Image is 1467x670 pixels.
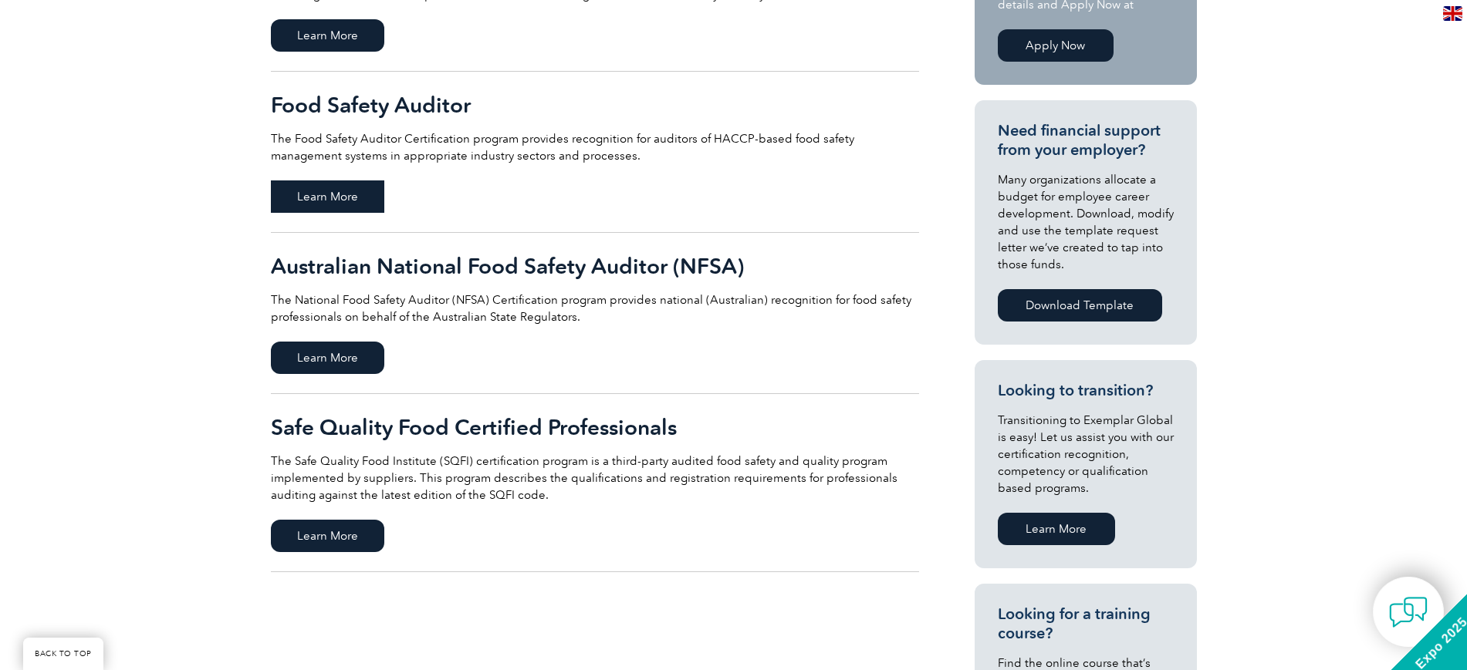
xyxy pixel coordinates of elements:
[998,604,1174,643] h3: Looking for a training course?
[1443,6,1462,21] img: en
[271,130,919,164] p: The Food Safety Auditor Certification program provides recognition for auditors of HACCP-based fo...
[998,381,1174,400] h3: Looking to transition?
[998,121,1174,160] h3: Need financial support from your employer?
[271,180,384,213] span: Learn More
[998,29,1114,62] a: Apply Now
[271,415,919,439] h2: Safe Quality Food Certified Professionals
[271,72,919,233] a: Food Safety Auditor The Food Safety Auditor Certification program provides recognition for audito...
[271,394,919,572] a: Safe Quality Food Certified Professionals The Safe Quality Food Institute (SQFI) certification pr...
[998,289,1162,322] a: Download Template
[23,638,103,670] a: BACK TO TOP
[998,171,1174,273] p: Many organizations allocate a budget for employee career development. Download, modify and use th...
[271,254,919,278] h2: Australian National Food Safety Auditor (NFSA)
[998,412,1174,497] p: Transitioning to Exemplar Global is easy! Let us assist you with our certification recognition, c...
[998,513,1115,545] a: Learn More
[271,342,384,374] span: Learn More
[271,19,384,52] span: Learn More
[271,520,384,552] span: Learn More
[271,233,919,394] a: Australian National Food Safety Auditor (NFSA) The National Food Safety Auditor (NFSA) Certificat...
[1389,593,1428,631] img: contact-chat.png
[271,453,919,503] p: The Safe Quality Food Institute (SQFI) certification program is a third-party audited food safety...
[271,291,919,325] p: The National Food Safety Auditor (NFSA) Certification program provides national (Australian) reco...
[271,93,919,117] h2: Food Safety Auditor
